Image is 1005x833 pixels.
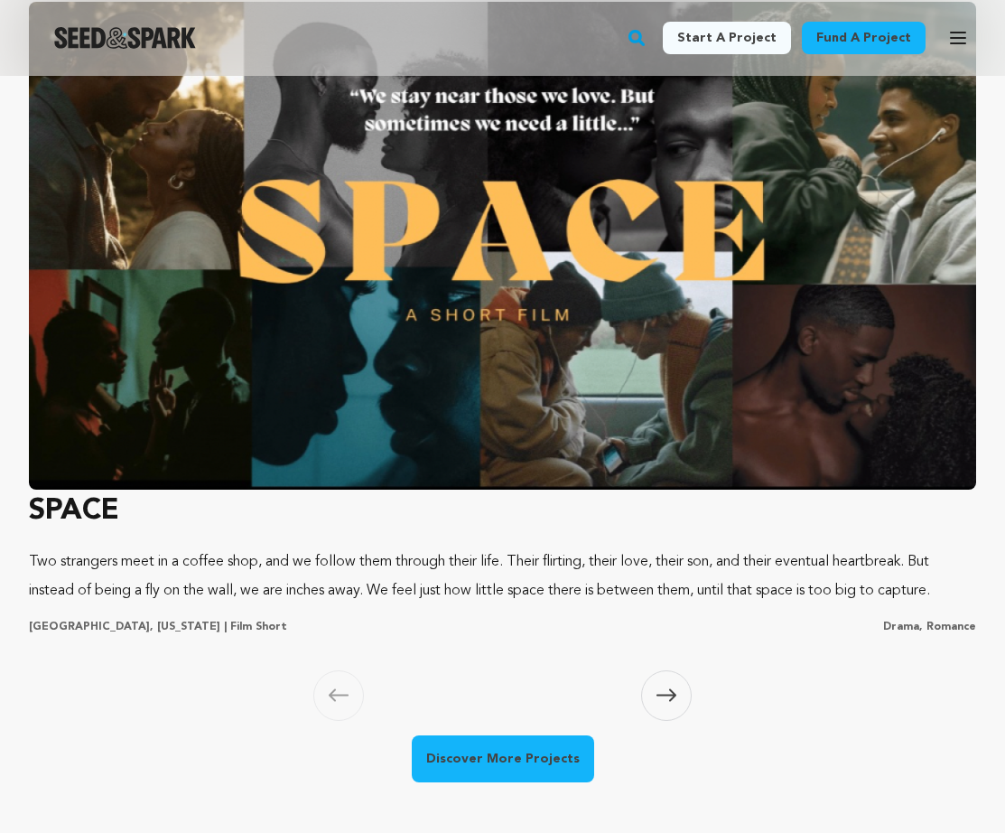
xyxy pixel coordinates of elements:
[29,548,976,605] p: Two strangers meet in a coffee shop, and we follow them through their life. Their flirting, their...
[412,735,594,782] a: Discover More Projects
[663,22,791,54] a: Start a project
[802,22,926,54] a: Fund a project
[29,622,227,632] span: [GEOGRAPHIC_DATA], [US_STATE] |
[883,620,976,634] p: Drama, Romance
[54,27,196,49] a: Seed&Spark Homepage
[29,490,976,533] h3: SPACE
[54,27,196,49] img: Seed&Spark Logo Dark Mode
[230,622,287,632] span: Film Short
[29,2,976,490] img: SPACE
